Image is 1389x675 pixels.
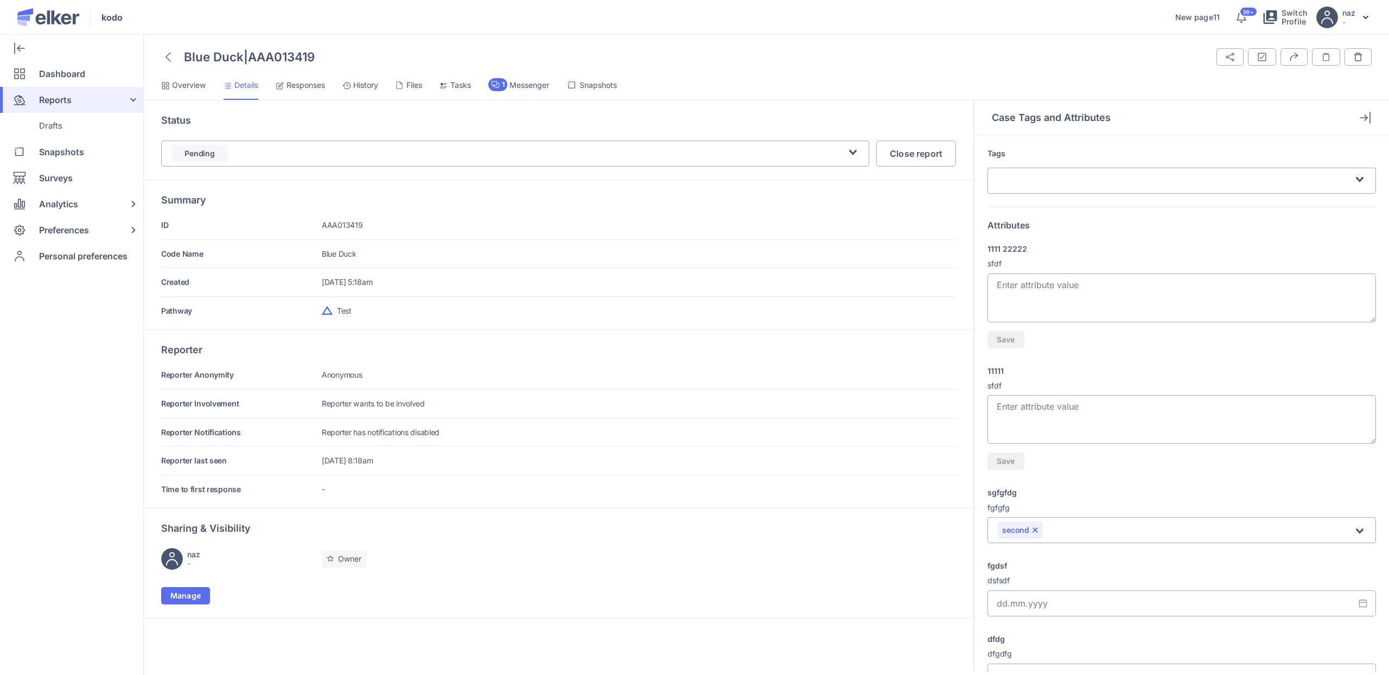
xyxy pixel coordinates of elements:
img: svg%3e [1354,53,1362,61]
span: kodo [101,11,123,24]
div: Search for option [987,168,1376,194]
img: Elker [17,8,79,27]
h5: naz [1342,8,1355,17]
div: Attributes [987,220,1376,231]
span: Blue Duck [184,49,244,64]
div: Reporter Notifications [161,427,317,438]
div: Code Name [161,249,317,259]
span: Details [234,80,258,91]
div: [DATE] 5:18am [322,277,956,288]
span: Switch Profile [1282,9,1308,26]
label: sgfgfdg [987,487,1376,498]
div: Search for option [987,517,1376,543]
button: Close report [876,141,956,167]
div: Pathway [161,305,317,316]
label: fgdsf [987,561,1376,571]
img: svg%3e [1226,53,1234,61]
p: sfdf [987,258,1376,269]
span: Dashboard [39,61,85,87]
span: History [353,80,378,91]
div: Blue Duck [322,249,956,259]
div: Time to first response [161,484,317,495]
span: Overview [172,80,206,91]
span: Analytics [39,191,78,217]
button: Remove option [1031,527,1038,533]
span: Reports [39,87,72,113]
p: sfdf [987,380,1376,391]
div: Search for option [161,141,869,167]
img: avatar [1316,7,1338,28]
div: Summary [161,193,956,207]
div: Reporter Involvement [161,398,317,409]
span: Pending [184,148,215,159]
input: Search for option [1044,525,1353,538]
span: Snapshots [39,139,84,165]
span: Files [406,80,422,91]
span: | [244,49,248,64]
span: Responses [286,80,325,91]
div: Reporter [161,343,956,356]
p: fgfgfg [987,502,1376,513]
span: Tasks [450,80,471,91]
div: Anonymous [322,370,956,380]
input: Search for option [998,173,1353,186]
input: dd.mm.yyyy [987,590,1376,616]
p: - [187,559,200,568]
div: AAA013419 [322,220,956,231]
button: Manage [161,587,210,604]
span: Close report [890,149,942,158]
label: 11111 [987,366,1376,376]
span: Manage [170,592,201,600]
input: Search for option [230,145,846,158]
div: Test [322,305,956,316]
div: [DATE] 8:18am [322,455,956,466]
img: icon [322,305,333,316]
img: svg%3e [1363,16,1368,19]
div: Reporter wants to be involved [322,398,956,409]
span: 1 [502,80,505,89]
p: dsfsdf [987,575,1376,586]
img: export [1290,53,1298,61]
span: AAA013419 [248,49,315,64]
img: avatar [161,548,183,570]
div: Reporter has notifications disabled [322,427,956,438]
div: Created [161,277,317,288]
h3: Case Tags and Attributes [992,112,1111,123]
span: Preferences [39,217,89,243]
label: Tags [987,148,1376,158]
div: ID [161,220,317,231]
span: Drafts [39,113,62,139]
p: - [1342,17,1355,27]
a: New page11 [1175,13,1220,22]
span: second [1002,525,1029,536]
div: Status [161,113,956,127]
div: Reporter Anonymity [161,370,317,380]
span: Surveys [39,165,73,191]
div: - [322,484,956,495]
span: Messenger [509,80,549,91]
div: Owner [322,550,367,568]
div: Reporter last seen [161,455,317,466]
div: Sharing & Visibility [161,521,956,535]
span: Snapshots [579,80,617,91]
label: dfdg [987,634,1376,644]
img: notes [1321,52,1331,62]
p: dfgdfg [987,648,1376,659]
span: 99+ [1243,9,1253,15]
span: Personal preferences [39,243,128,269]
label: 1111 22222 [987,244,1376,254]
h5: naz [187,550,200,559]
